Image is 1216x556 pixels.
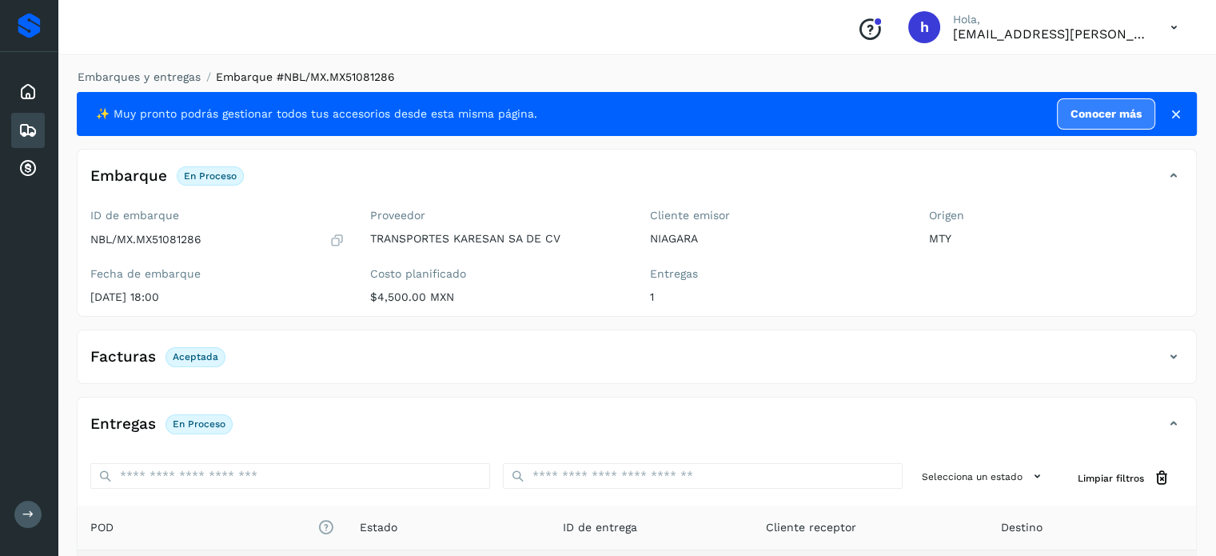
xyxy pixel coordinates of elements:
[1065,463,1183,493] button: Limpiar filtros
[360,519,397,536] span: Estado
[78,162,1196,202] div: EmbarqueEn proceso
[1057,98,1155,130] a: Conocer más
[90,519,334,536] span: POD
[370,232,624,246] p: TRANSPORTES KARESAN SA DE CV
[77,69,1197,86] nav: breadcrumb
[370,267,624,281] label: Costo planificado
[78,343,1196,383] div: FacturasAceptada
[90,233,201,246] p: NBL/MX.MX51081286
[78,410,1196,450] div: EntregasEn proceso
[370,209,624,222] label: Proveedor
[90,415,156,434] h4: Entregas
[650,232,904,246] p: NIAGARA
[929,209,1183,222] label: Origen
[90,290,345,304] p: [DATE] 18:00
[90,267,345,281] label: Fecha de embarque
[173,351,218,362] p: Aceptada
[90,209,345,222] label: ID de embarque
[173,418,225,430] p: En proceso
[650,290,904,304] p: 1
[650,209,904,222] label: Cliente emisor
[1001,519,1043,536] span: Destino
[563,519,637,536] span: ID de entrega
[650,267,904,281] label: Entregas
[78,70,201,83] a: Embarques y entregas
[915,463,1052,490] button: Selecciona un estado
[1078,471,1144,486] span: Limpiar filtros
[766,519,856,536] span: Cliente receptor
[11,74,45,110] div: Inicio
[370,290,624,304] p: $4,500.00 MXN
[953,26,1145,42] p: hpichardo@karesan.com.mx
[96,106,537,122] span: ✨ Muy pronto podrás gestionar todos tus accesorios desde esta misma página.
[11,151,45,186] div: Cuentas por cobrar
[953,13,1145,26] p: Hola,
[184,170,237,182] p: En proceso
[90,348,156,366] h4: Facturas
[929,232,1183,246] p: MTY
[90,167,167,186] h4: Embarque
[11,113,45,148] div: Embarques
[216,70,395,83] span: Embarque #NBL/MX.MX51081286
